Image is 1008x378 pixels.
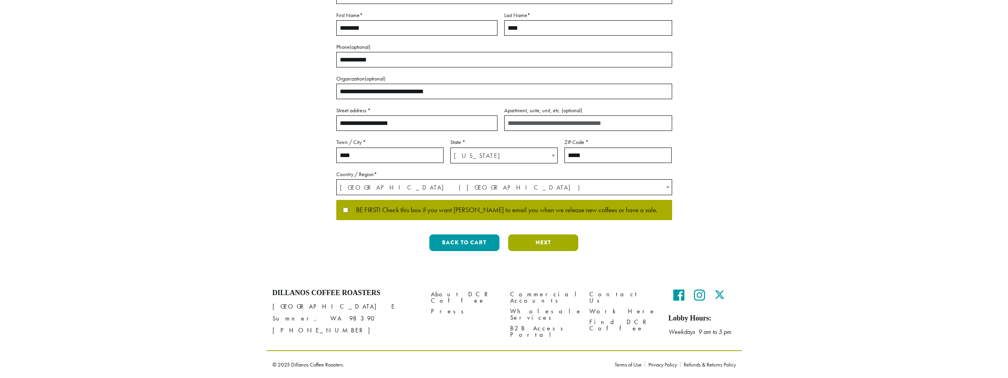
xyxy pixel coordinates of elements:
[589,306,657,317] a: Work Here
[589,317,657,334] a: Find DCR Coffee
[451,148,557,163] span: Washington
[589,289,657,306] a: Contact Us
[615,362,645,367] a: Terms of Use
[504,106,672,115] label: Apartment, suite, unit, etc.
[429,234,499,251] button: Back to cart
[336,10,497,20] label: First Name
[272,289,419,297] h4: Dillanos Coffee Roasters
[350,43,370,50] span: (optional)
[272,362,603,367] p: © 2025 Dillanos Coffee Roasters.
[508,234,578,251] button: Next
[272,301,419,336] p: [GEOGRAPHIC_DATA] E Sumner, WA 98390 [PHONE_NUMBER]
[562,107,582,114] span: (optional)
[510,323,577,340] a: B2B Access Portal
[337,180,672,195] span: United States (US)
[336,179,672,195] span: Country / Region
[680,362,736,367] a: Refunds & Returns Policy
[365,75,385,82] span: (optional)
[431,306,498,317] a: Press
[510,306,577,323] a: Wholesale Services
[669,328,731,336] em: Weekdays 9 am to 5 pm
[336,106,497,115] label: Street address
[343,207,348,213] input: BE FIRST! Check this box if you want [PERSON_NAME] to email you when we release new coffees or ha...
[645,362,680,367] a: Privacy Policy
[450,137,558,147] label: State
[564,137,672,147] label: ZIP Code
[510,289,577,306] a: Commercial Accounts
[450,148,558,163] span: State
[431,289,498,306] a: About DCR Coffee
[504,10,672,20] label: Last Name
[348,207,657,214] span: BE FIRST! Check this box if you want [PERSON_NAME] to email you when we release new coffees or ha...
[669,314,736,323] h5: Lobby Hours:
[336,74,672,84] label: Organization
[336,137,444,147] label: Town / City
